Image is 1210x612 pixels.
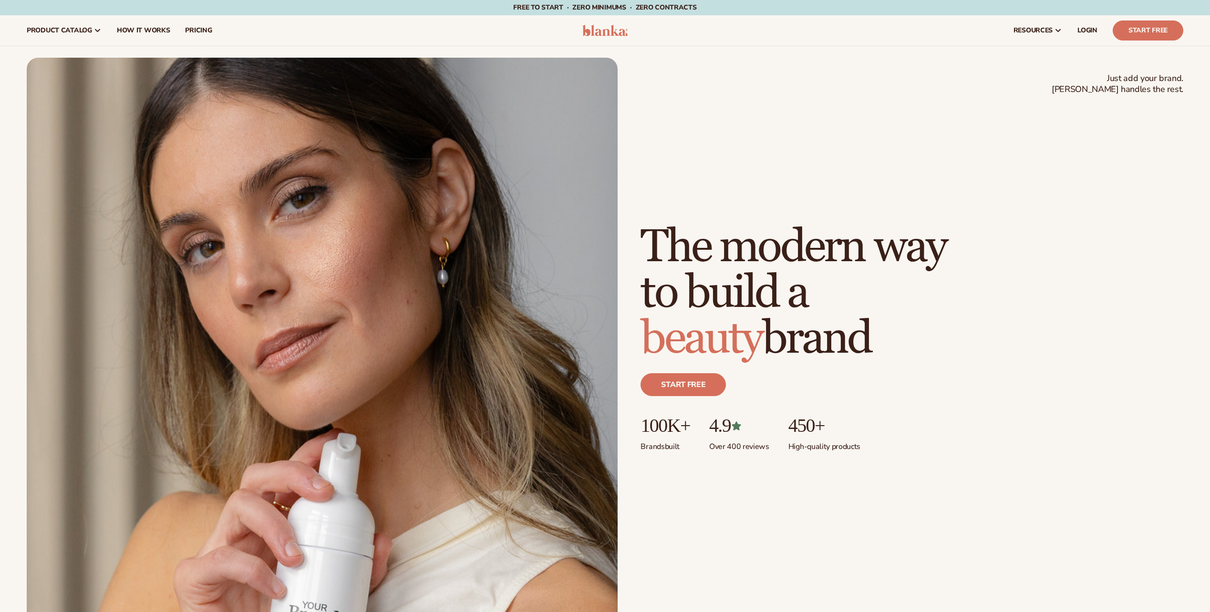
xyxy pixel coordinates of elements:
[1006,15,1070,46] a: resources
[709,415,769,436] p: 4.9
[19,15,109,46] a: product catalog
[177,15,219,46] a: pricing
[641,224,946,362] h1: The modern way to build a brand
[1052,73,1183,95] span: Just add your brand. [PERSON_NAME] handles the rest.
[1077,27,1097,34] span: LOGIN
[641,436,690,452] p: Brands built
[117,27,170,34] span: How It Works
[109,15,178,46] a: How It Works
[709,436,769,452] p: Over 400 reviews
[788,436,860,452] p: High-quality products
[27,27,92,34] span: product catalog
[641,373,726,396] a: Start free
[513,3,696,12] span: Free to start · ZERO minimums · ZERO contracts
[185,27,212,34] span: pricing
[788,415,860,436] p: 450+
[582,25,628,36] img: logo
[1113,20,1183,41] a: Start Free
[1014,27,1053,34] span: resources
[1070,15,1105,46] a: LOGIN
[641,415,690,436] p: 100K+
[641,311,762,367] span: beauty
